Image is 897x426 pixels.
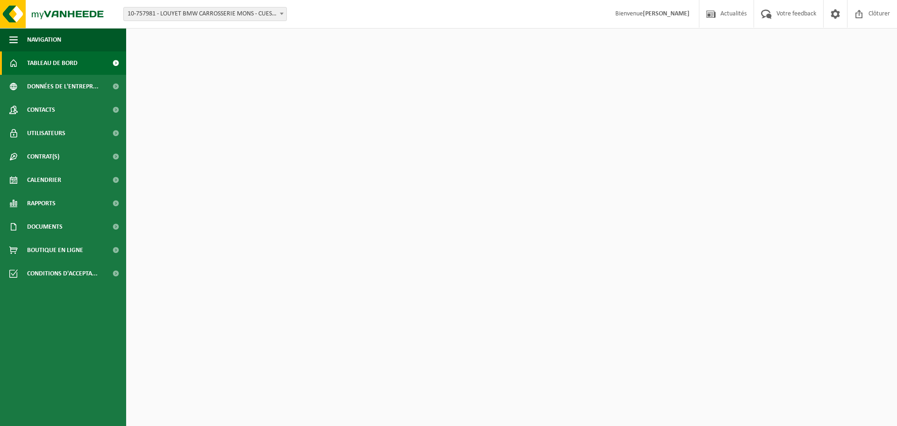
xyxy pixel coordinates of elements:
span: Tableau de bord [27,51,78,75]
span: Contrat(s) [27,145,59,168]
span: Données de l'entrepr... [27,75,99,98]
span: Boutique en ligne [27,238,83,262]
span: Calendrier [27,168,61,192]
span: 10-757981 - LOUYET BMW CARROSSERIE MONS - CUESMES [124,7,286,21]
strong: [PERSON_NAME] [643,10,690,17]
span: 10-757981 - LOUYET BMW CARROSSERIE MONS - CUESMES [123,7,287,21]
span: Navigation [27,28,61,51]
span: Documents [27,215,63,238]
span: Contacts [27,98,55,122]
span: Utilisateurs [27,122,65,145]
span: Rapports [27,192,56,215]
span: Conditions d'accepta... [27,262,98,285]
